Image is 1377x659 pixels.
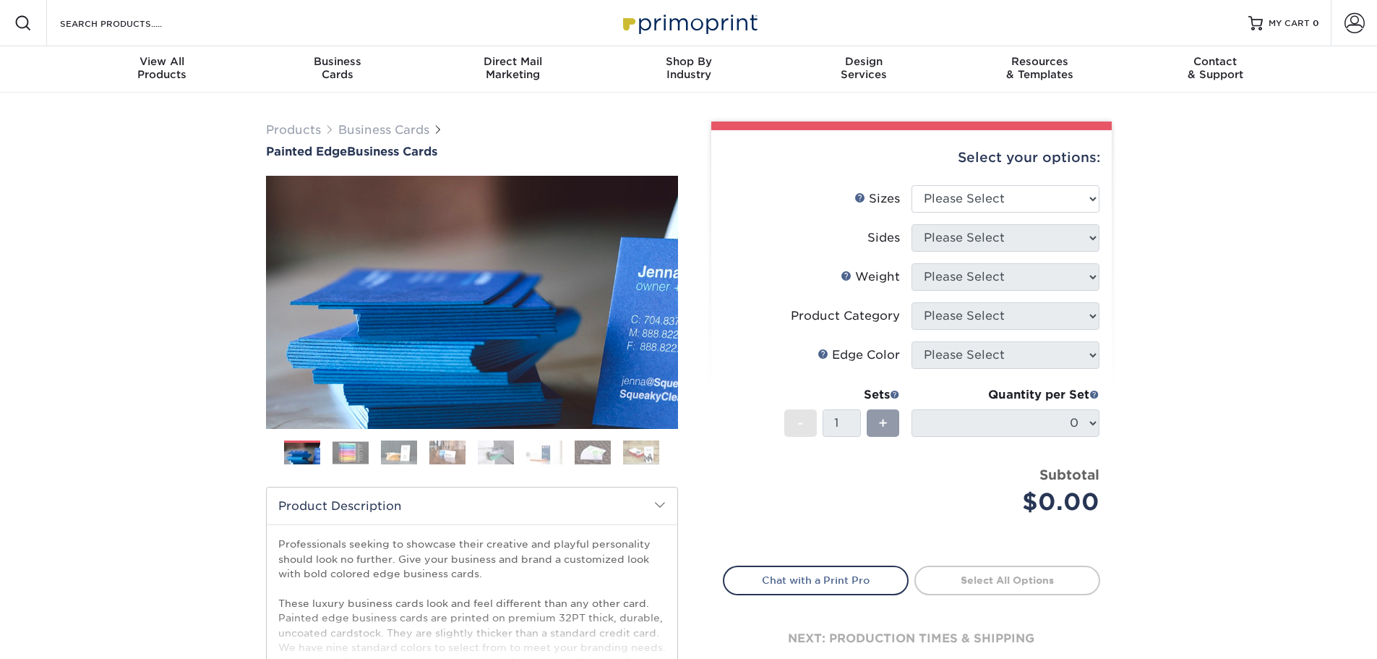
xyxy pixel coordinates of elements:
div: & Support [1128,55,1303,81]
span: Direct Mail [425,55,601,68]
a: Resources& Templates [952,46,1128,93]
span: MY CART [1269,17,1310,30]
div: Products [74,55,250,81]
div: Weight [841,268,900,286]
span: Business [249,55,425,68]
div: $0.00 [922,485,1099,519]
img: Business Cards 08 [623,440,659,465]
span: + [878,412,888,434]
div: Industry [601,55,776,81]
a: Contact& Support [1128,46,1303,93]
a: Shop ByIndustry [601,46,776,93]
a: Direct MailMarketing [425,46,601,93]
strong: Subtotal [1039,467,1099,482]
a: Painted EdgeBusiness Cards [266,145,678,158]
img: Primoprint [617,7,761,38]
div: Edge Color [818,346,900,364]
div: Cards [249,55,425,81]
img: Business Cards 05 [478,440,514,465]
span: Contact [1128,55,1303,68]
div: Sides [867,229,900,247]
img: Business Cards 01 [284,435,320,472]
div: Quantity per Set [911,386,1099,404]
img: Business Cards 03 [381,440,417,465]
img: Painted Edge 01 [266,96,678,509]
img: Business Cards 06 [526,440,562,465]
input: SEARCH PRODUCTS..... [59,14,200,32]
div: Sizes [854,190,900,208]
a: Products [266,123,321,137]
span: 0 [1313,18,1319,28]
div: Select your options: [723,130,1100,185]
a: Business Cards [338,123,429,137]
div: Services [776,55,952,81]
span: Resources [952,55,1128,68]
h2: Product Description [267,488,677,524]
a: Select All Options [914,566,1100,595]
span: Painted Edge [266,145,347,158]
div: Marketing [425,55,601,81]
span: Shop By [601,55,776,68]
h1: Business Cards [266,145,678,158]
a: DesignServices [776,46,952,93]
a: View AllProducts [74,46,250,93]
img: Business Cards 02 [333,441,369,464]
div: Sets [784,386,900,404]
img: Business Cards 07 [575,440,611,465]
span: View All [74,55,250,68]
div: & Templates [952,55,1128,81]
a: BusinessCards [249,46,425,93]
a: Chat with a Print Pro [723,566,909,595]
span: Design [776,55,952,68]
div: Product Category [791,307,900,325]
img: Business Cards 04 [429,440,466,465]
span: - [797,412,804,434]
